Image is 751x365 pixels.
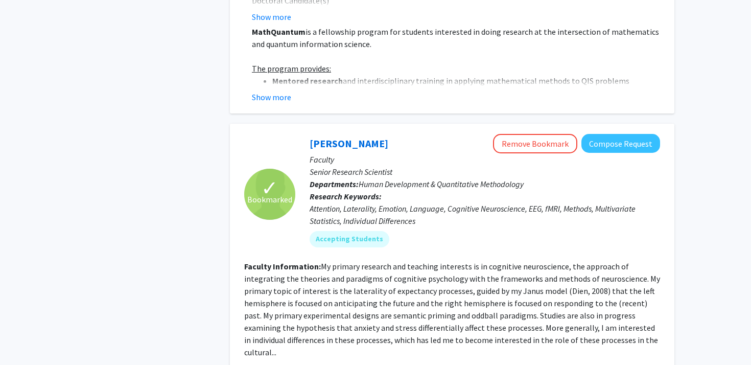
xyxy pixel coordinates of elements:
iframe: Chat [8,319,43,357]
button: Show more [252,11,291,23]
mat-chip: Accepting Students [310,231,389,247]
b: Departments: [310,179,359,189]
li: and interdisciplinary training in applying mathematical methods to QIS problems [272,75,660,87]
button: Show more [252,91,291,103]
p: is a fellowship program for students interested in doing research at the intersection of mathemat... [252,26,660,50]
a: [PERSON_NAME] [310,137,388,150]
fg-read-more: My primary research and teaching interests is in cognitive neuroscience, the approach of integrat... [244,261,660,357]
strong: MathQuantum [252,27,306,37]
span: ✓ [261,183,278,193]
button: Remove Bookmark [493,134,577,153]
u: The program provides: [252,63,331,74]
p: Senior Research Scientist [310,166,660,178]
div: Attention, Laterality, Emotion, Language, Cognitive Neuroscience, EEG, fMRI, Methods, Multivariat... [310,202,660,227]
b: Faculty Information: [244,261,321,271]
p: Faculty [310,153,660,166]
span: Bookmarked [247,193,292,206]
strong: Mentored research [272,76,343,86]
span: Human Development & Quantitative Methodology [359,179,524,189]
b: Research Keywords: [310,191,382,201]
button: Compose Request to Joseph Dien [581,134,660,153]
